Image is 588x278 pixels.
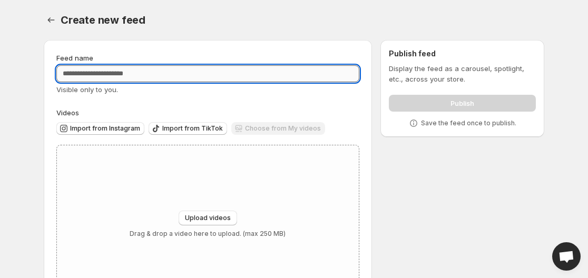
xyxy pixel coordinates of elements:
[44,13,58,27] button: Settings
[421,119,516,127] p: Save the feed once to publish.
[162,124,223,133] span: Import from TikTok
[56,108,79,117] span: Videos
[149,122,227,135] button: Import from TikTok
[56,122,144,135] button: Import from Instagram
[185,214,231,222] span: Upload videos
[56,85,118,94] span: Visible only to you.
[389,48,536,59] h2: Publish feed
[56,54,93,62] span: Feed name
[130,230,286,238] p: Drag & drop a video here to upload. (max 250 MB)
[179,211,237,225] button: Upload videos
[389,63,536,84] p: Display the feed as a carousel, spotlight, etc., across your store.
[61,14,145,26] span: Create new feed
[552,242,581,271] a: Open chat
[70,124,140,133] span: Import from Instagram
